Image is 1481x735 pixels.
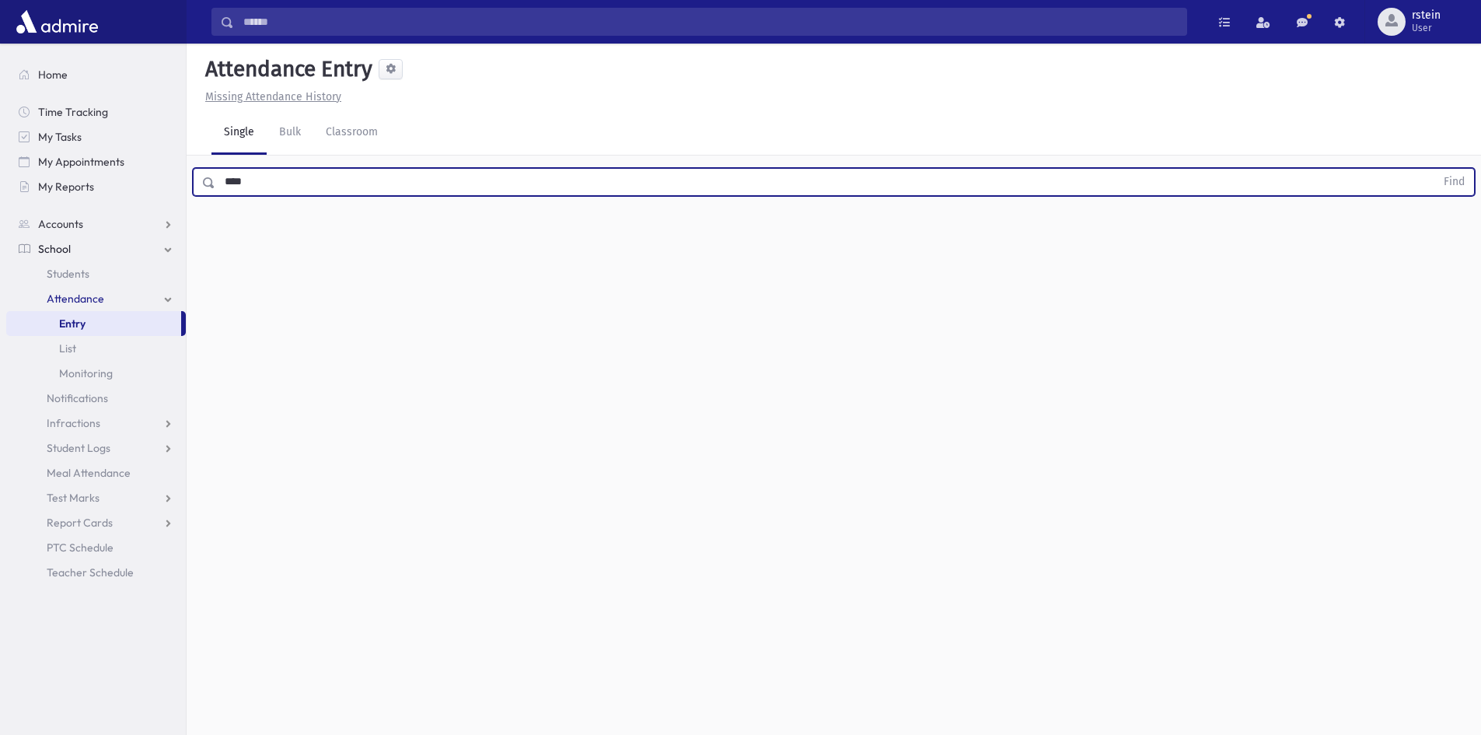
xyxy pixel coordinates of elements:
a: Student Logs [6,436,186,460]
a: Single [211,111,267,155]
span: List [59,341,76,355]
span: Attendance [47,292,104,306]
a: Missing Attendance History [199,90,341,103]
a: Time Tracking [6,100,186,124]
a: Notifications [6,386,186,411]
span: rstein [1412,9,1441,22]
a: Meal Attendance [6,460,186,485]
span: Meal Attendance [47,466,131,480]
span: My Tasks [38,130,82,144]
a: School [6,236,186,261]
a: PTC Schedule [6,535,186,560]
a: Infractions [6,411,186,436]
span: Teacher Schedule [47,565,134,579]
h5: Attendance Entry [199,56,372,82]
a: Attendance [6,286,186,311]
span: My Appointments [38,155,124,169]
a: Entry [6,311,181,336]
a: My Tasks [6,124,186,149]
img: AdmirePro [12,6,102,37]
span: PTC Schedule [47,541,114,555]
span: My Reports [38,180,94,194]
a: Monitoring [6,361,186,386]
a: Teacher Schedule [6,560,186,585]
span: Entry [59,317,86,331]
span: Students [47,267,89,281]
a: Bulk [267,111,313,155]
a: Home [6,62,186,87]
a: Classroom [313,111,390,155]
a: Students [6,261,186,286]
a: List [6,336,186,361]
a: Accounts [6,212,186,236]
a: Test Marks [6,485,186,510]
button: Find [1434,169,1474,195]
u: Missing Attendance History [205,90,341,103]
span: Test Marks [47,491,100,505]
span: Student Logs [47,441,110,455]
span: Monitoring [59,366,113,380]
a: My Reports [6,174,186,199]
span: Accounts [38,217,83,231]
span: Infractions [47,416,100,430]
input: Search [234,8,1186,36]
a: Report Cards [6,510,186,535]
span: Notifications [47,391,108,405]
span: Home [38,68,68,82]
span: User [1412,22,1441,34]
span: School [38,242,71,256]
span: Report Cards [47,516,113,530]
a: My Appointments [6,149,186,174]
span: Time Tracking [38,105,108,119]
